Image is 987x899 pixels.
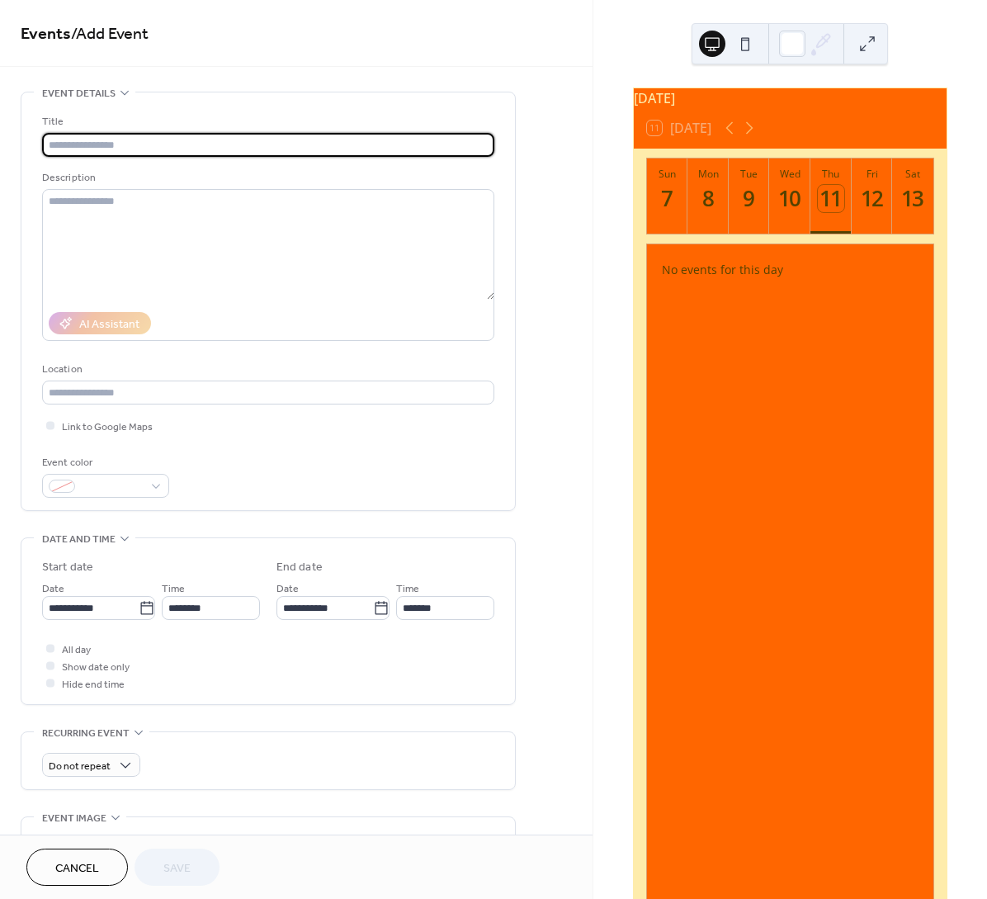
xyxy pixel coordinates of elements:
[21,18,71,50] a: Events
[777,185,804,212] div: 10
[818,185,845,212] div: 11
[62,676,125,693] span: Hide end time
[652,167,683,181] div: Sun
[654,185,681,212] div: 7
[276,580,299,598] span: Date
[71,18,149,50] span: / Add Event
[774,167,805,181] div: Wed
[62,659,130,676] span: Show date only
[42,361,491,378] div: Location
[735,185,763,212] div: 9
[692,167,724,181] div: Mon
[42,725,130,742] span: Recurring event
[62,641,91,659] span: All day
[892,159,933,234] button: Sat13
[42,810,106,827] span: Event image
[734,167,765,181] div: Tue
[42,454,166,471] div: Event color
[42,559,93,576] div: Start date
[815,167,847,181] div: Thu
[852,159,893,234] button: Fri12
[695,185,722,212] div: 8
[26,849,128,886] button: Cancel
[810,159,852,234] button: Thu11
[276,559,323,576] div: End date
[649,250,931,289] div: No events for this day
[62,419,153,436] span: Link to Google Maps
[857,167,888,181] div: Fri
[858,185,885,212] div: 12
[42,85,116,102] span: Event details
[647,159,688,234] button: Sun7
[42,580,64,598] span: Date
[42,113,491,130] div: Title
[42,169,491,187] div: Description
[897,167,928,181] div: Sat
[769,159,810,234] button: Wed10
[162,580,185,598] span: Time
[687,159,729,234] button: Mon8
[42,531,116,548] span: Date and time
[729,159,770,234] button: Tue9
[634,88,947,108] div: [DATE]
[396,580,419,598] span: Time
[55,860,99,878] span: Cancel
[49,757,111,776] span: Do not repeat
[900,185,927,212] div: 13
